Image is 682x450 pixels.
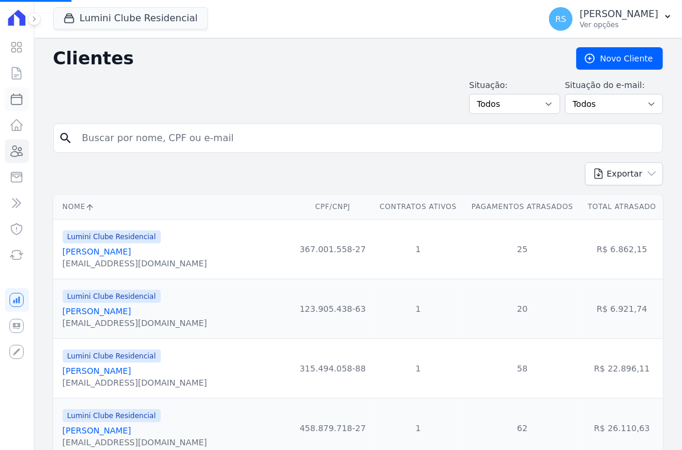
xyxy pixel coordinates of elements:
[581,195,663,219] th: Total Atrasado
[53,195,293,219] th: Nome
[75,126,658,150] input: Buscar por nome, CPF ou e-mail
[581,338,663,398] td: R$ 22.896,11
[464,195,581,219] th: Pagamentos Atrasados
[373,279,464,338] td: 1
[581,279,663,338] td: R$ 6.921,74
[53,48,557,69] h2: Clientes
[63,436,207,448] div: [EMAIL_ADDRESS][DOMAIN_NAME]
[580,20,658,30] p: Ver opções
[63,247,131,256] a: [PERSON_NAME]
[373,219,464,279] td: 1
[63,350,161,363] span: Lumini Clube Residencial
[63,306,131,316] a: [PERSON_NAME]
[576,47,663,70] a: Novo Cliente
[540,2,682,35] button: RS [PERSON_NAME] Ver opções
[464,279,581,338] td: 20
[63,317,207,329] div: [EMAIL_ADDRESS][DOMAIN_NAME]
[469,79,560,92] label: Situação:
[580,8,658,20] p: [PERSON_NAME]
[581,219,663,279] td: R$ 6.862,15
[63,377,207,389] div: [EMAIL_ADDRESS][DOMAIN_NAME]
[63,366,131,376] a: [PERSON_NAME]
[293,279,373,338] td: 123.905.438-63
[63,290,161,303] span: Lumini Clube Residencial
[59,131,73,145] i: search
[464,219,581,279] td: 25
[373,195,464,219] th: Contratos Ativos
[63,257,207,269] div: [EMAIL_ADDRESS][DOMAIN_NAME]
[63,426,131,435] a: [PERSON_NAME]
[556,15,567,23] span: RS
[585,162,663,185] button: Exportar
[565,79,663,92] label: Situação do e-mail:
[63,409,161,422] span: Lumini Clube Residencial
[293,338,373,398] td: 315.494.058-88
[63,230,161,243] span: Lumini Clube Residencial
[373,338,464,398] td: 1
[293,219,373,279] td: 367.001.558-27
[293,195,373,219] th: CPF/CNPJ
[464,338,581,398] td: 58
[53,7,208,30] button: Lumini Clube Residencial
